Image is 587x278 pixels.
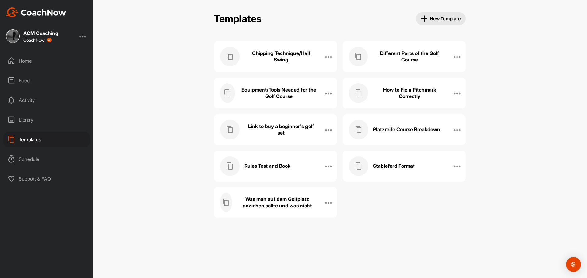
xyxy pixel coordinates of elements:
div: Schedule [3,151,90,167]
div: Open Intercom Messenger [566,257,581,272]
h3: Rules Test and Book [244,163,290,169]
span: New Template [421,15,461,22]
h3: Chipping Technique/Half Swing [244,50,318,63]
div: Feed [3,73,90,88]
div: CoachNow [23,38,52,43]
div: ACM Coaching [23,31,58,36]
div: Templates [3,132,90,147]
h3: Was man auf dem Golfplatz anziehen sollte und was nicht [237,196,318,209]
h3: Link to buy a beginner's golf set [244,123,318,136]
h3: Different Parts of the Golf Course [372,50,447,63]
h2: Templates [214,13,262,25]
img: CoachNow [6,7,66,17]
h3: Equipment/Tools Needed for the Golf Course [239,87,318,100]
div: Library [3,112,90,127]
button: New Template [416,12,466,25]
div: Home [3,53,90,69]
h3: How to Fix a Pitchmark Correctly [373,87,447,100]
div: Activity [3,92,90,108]
h3: Stableford Format [373,163,415,169]
h3: Platzreife Course Breakdown [373,126,440,133]
img: square_150b808a336e922b65256fc0d4a00959.jpg [6,29,20,43]
div: Support & FAQ [3,171,90,186]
